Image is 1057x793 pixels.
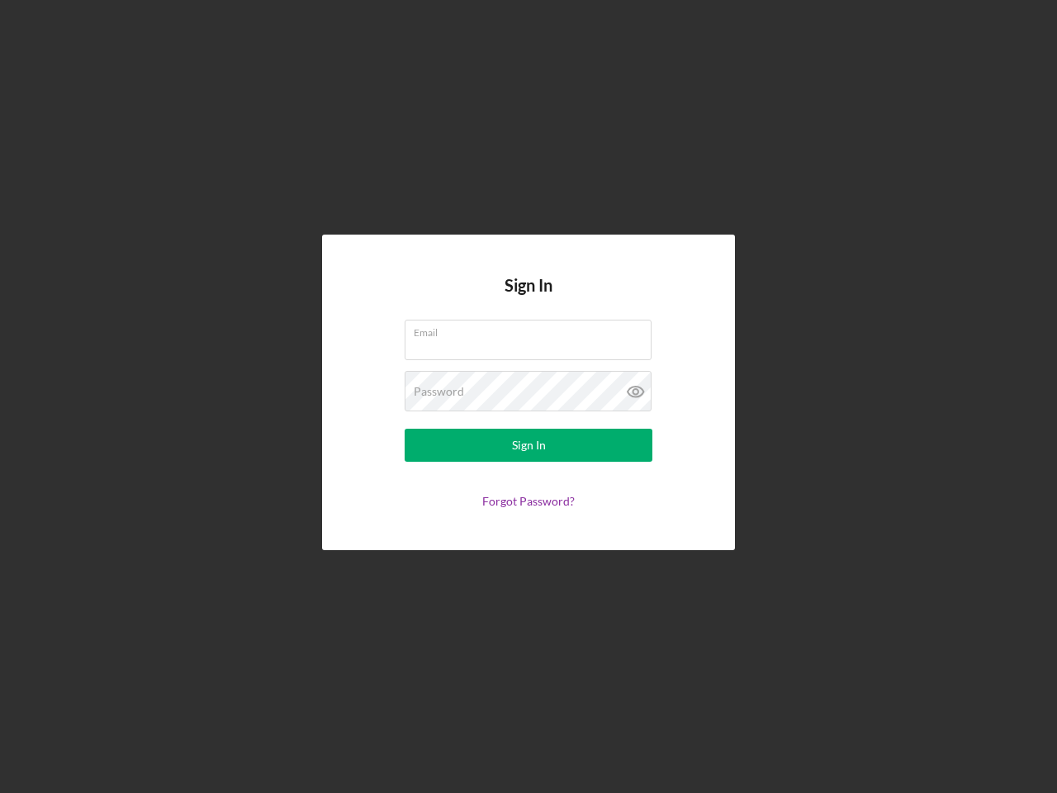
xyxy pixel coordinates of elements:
[405,429,652,462] button: Sign In
[414,385,464,398] label: Password
[505,276,552,320] h4: Sign In
[414,321,652,339] label: Email
[512,429,546,462] div: Sign In
[482,494,575,508] a: Forgot Password?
